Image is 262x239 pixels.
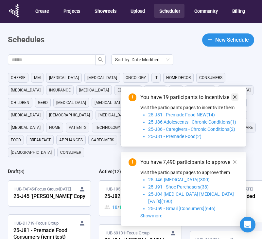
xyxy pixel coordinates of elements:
div: You have 19 participants to incentivize [140,93,238,101]
span: HUB-FAF45 • Focus Group • [13,186,71,192]
span: close [233,160,237,164]
span: GERD [38,99,48,106]
span: New Schedule [215,36,249,44]
div: 25-J45 "[PERSON_NAME]" Copy [13,192,85,201]
span: [MEDICAL_DATA] [98,112,128,118]
span: 25-J86 - Caregivers - Chronic Conditions(2) [148,127,235,132]
button: Community [189,4,222,18]
span: [MEDICAL_DATA] [11,124,41,131]
span: 1367 [119,204,129,211]
div: Open Intercom Messenger [240,217,255,232]
span: [MEDICAL_DATA] [49,74,79,81]
button: Showreels [89,4,121,18]
span: home decor [166,74,191,81]
span: [MEDICAL_DATA] [11,87,41,93]
button: Billing [227,4,250,18]
span: exclamation-circle [129,93,136,101]
span: [MEDICAL_DATA] [87,74,117,81]
span: HUB-D1719 • Focus Group [13,220,59,227]
span: ( 8 ) [19,169,25,174]
span: [DEMOGRAPHIC_DATA] [11,149,52,156]
span: HUB-691D1 • Focus Group [104,230,149,236]
h2: Draft [8,169,19,174]
span: 25-J91 - Shoe Purchasers(38) [148,184,209,189]
button: Create [30,4,54,18]
span: MM [34,74,41,81]
span: consumers [199,74,222,81]
span: 25-J46-[MEDICAL_DATA](300) [148,177,210,182]
span: search [98,57,103,62]
span: cheese [11,74,26,81]
span: consumer [60,149,81,156]
span: Patients [69,124,86,131]
span: 25-J81 - Premade Food(2) [148,134,201,139]
h1: Schedules [8,34,44,46]
button: search [95,54,106,65]
div: 18 [104,204,130,211]
time: [DATE] [241,187,253,191]
span: Sort by: Date Modified [115,55,169,65]
span: 25-J81 - Premade Food NEW(14) [148,112,215,117]
p: Visit the participants pages to incentivize them [140,104,238,111]
span: 25-J86 Adolescents - Chronic Conditions(1) [148,119,236,125]
span: HUB-195E2 • Focus Group • [104,186,162,192]
time: [DATE] [59,187,71,191]
span: education [117,87,139,93]
span: appliances [59,137,83,143]
a: HUB-FAF45•Focus Group•[DATE]25-J45 "[PERSON_NAME]" Copy [8,181,91,206]
span: plus [207,37,213,42]
button: Projects [58,4,85,18]
span: caregivers [91,137,114,143]
span: close [233,95,237,99]
span: ( 12 ) [113,169,121,174]
h2: Active [99,169,113,174]
span: [MEDICAL_DATA] [95,99,124,106]
span: 25-J04 [MEDICAL_DATA] [MEDICAL_DATA] [PAT's](190) [148,191,234,204]
p: Visit the participants pages to approve them [140,169,238,176]
span: exclamation-circle [129,158,136,166]
span: [MEDICAL_DATA] [11,112,41,118]
span: / [117,204,119,211]
span: Insurance [49,87,71,93]
span: Showmore [140,213,162,218]
span: [DEMOGRAPHIC_DATA] [49,112,90,118]
span: [MEDICAL_DATA] [79,87,109,93]
span: technology [95,124,120,131]
span: home [49,124,60,131]
span: it [154,74,158,81]
span: [MEDICAL_DATA] [56,99,86,106]
button: plusNew Schedule [202,33,254,47]
div: 25-J82 - Rad Oncs [104,192,176,201]
span: Food [11,137,21,143]
button: Scheduler [154,4,184,18]
span: oncology [126,74,146,81]
span: breakfast [29,137,51,143]
div: You have 7,490 participants to approve [140,158,238,166]
span: children [11,99,29,106]
a: HUB-195E2•Focus Group•[DATE]25-J82 - Rad Oncs18 / 13675 [99,181,182,216]
button: Upload [125,4,149,18]
span: 25-J59 - Gmail [Consumers](646) [148,206,216,211]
